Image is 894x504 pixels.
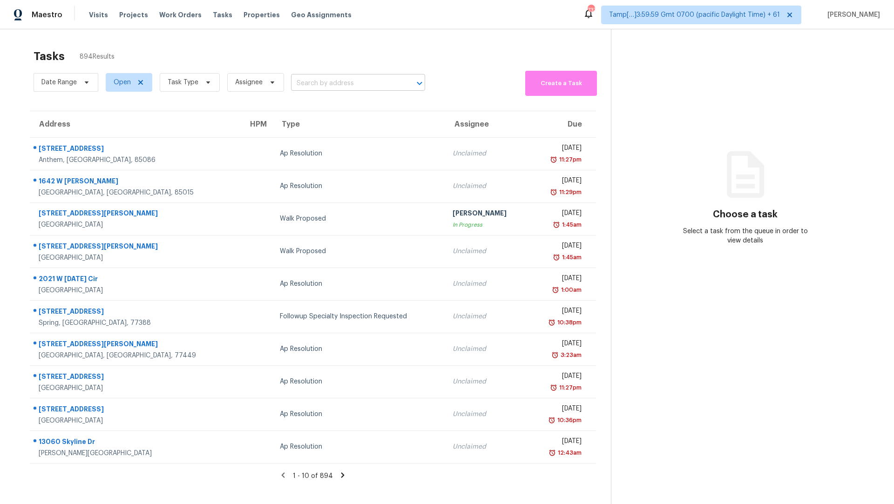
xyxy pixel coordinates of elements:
[824,10,880,20] span: [PERSON_NAME]
[453,247,521,256] div: Unclaimed
[39,220,233,229] div: [GEOGRAPHIC_DATA]
[445,111,529,137] th: Assignee
[39,253,233,262] div: [GEOGRAPHIC_DATA]
[536,371,582,383] div: [DATE]
[713,210,778,219] h3: Choose a task
[280,279,438,289] div: Ap Resolution
[560,253,582,262] div: 1:45am
[213,12,232,18] span: Tasks
[413,77,426,90] button: Open
[560,220,582,229] div: 1:45am
[39,383,233,393] div: [GEOGRAPHIC_DATA]
[39,437,233,449] div: 13060 Skyline Dr
[525,71,597,96] button: Create a Task
[293,473,333,479] span: 1 - 10 of 894
[559,285,582,295] div: 1:00am
[588,6,594,15] div: 737
[453,442,521,451] div: Unclaimed
[41,78,77,87] span: Date Range
[89,10,108,20] span: Visits
[39,144,233,155] div: [STREET_ADDRESS]
[553,220,560,229] img: Overdue Alarm Icon
[548,416,555,425] img: Overdue Alarm Icon
[34,52,65,61] h2: Tasks
[536,404,582,416] div: [DATE]
[536,339,582,350] div: [DATE]
[32,10,62,20] span: Maestro
[453,149,521,158] div: Unclaimed
[609,10,780,20] span: Tamp[…]3:59:59 Gmt 0700 (pacific Daylight Time) + 61
[39,318,233,328] div: Spring, [GEOGRAPHIC_DATA], 77388
[550,383,557,392] img: Overdue Alarm Icon
[235,78,263,87] span: Assignee
[39,307,233,318] div: [STREET_ADDRESS]
[453,410,521,419] div: Unclaimed
[536,208,582,220] div: [DATE]
[39,404,233,416] div: [STREET_ADDRESS]
[280,377,438,386] div: Ap Resolution
[555,318,582,327] div: 10:38pm
[528,111,596,137] th: Due
[453,220,521,229] div: In Progress
[39,188,233,197] div: [GEOGRAPHIC_DATA], [GEOGRAPHIC_DATA], 85015
[552,285,559,295] img: Overdue Alarm Icon
[557,188,582,197] div: 11:29pm
[39,242,233,253] div: [STREET_ADDRESS][PERSON_NAME]
[453,208,521,220] div: [PERSON_NAME]
[453,344,521,354] div: Unclaimed
[550,188,557,197] img: Overdue Alarm Icon
[556,448,582,457] div: 12:43am
[30,111,241,137] th: Address
[80,52,115,61] span: 894 Results
[453,181,521,191] div: Unclaimed
[168,78,198,87] span: Task Type
[244,10,280,20] span: Properties
[39,339,233,351] div: [STREET_ADDRESS][PERSON_NAME]
[272,111,445,137] th: Type
[555,416,582,425] div: 10:36pm
[557,383,582,392] div: 11:27pm
[536,437,582,448] div: [DATE]
[39,286,233,295] div: [GEOGRAPHIC_DATA]
[39,351,233,360] div: [GEOGRAPHIC_DATA], [GEOGRAPHIC_DATA], 77449
[280,149,438,158] div: Ap Resolution
[536,176,582,188] div: [DATE]
[536,274,582,285] div: [DATE]
[119,10,148,20] span: Projects
[39,155,233,165] div: Anthem, [GEOGRAPHIC_DATA], 85086
[159,10,202,20] span: Work Orders
[280,214,438,223] div: Walk Proposed
[39,449,233,458] div: [PERSON_NAME][GEOGRAPHIC_DATA]
[453,312,521,321] div: Unclaimed
[559,350,582,360] div: 3:23am
[280,344,438,354] div: Ap Resolution
[453,279,521,289] div: Unclaimed
[549,448,556,457] img: Overdue Alarm Icon
[280,181,438,191] div: Ap Resolution
[280,247,438,256] div: Walk Proposed
[39,372,233,383] div: [STREET_ADDRESS]
[557,155,582,164] div: 11:27pm
[291,10,352,20] span: Geo Assignments
[453,377,521,386] div: Unclaimed
[280,410,438,419] div: Ap Resolution
[536,143,582,155] div: [DATE]
[291,76,399,91] input: Search by address
[114,78,131,87] span: Open
[39,176,233,188] div: 1642 W [PERSON_NAME]
[39,416,233,425] div: [GEOGRAPHIC_DATA]
[280,442,438,451] div: Ap Resolution
[280,312,438,321] div: Followup Specialty Inspection Requested
[553,253,560,262] img: Overdue Alarm Icon
[241,111,272,137] th: HPM
[39,208,233,220] div: [STREET_ADDRESS][PERSON_NAME]
[530,78,592,89] span: Create a Task
[536,306,582,318] div: [DATE]
[551,350,559,360] img: Overdue Alarm Icon
[536,241,582,253] div: [DATE]
[550,155,557,164] img: Overdue Alarm Icon
[548,318,555,327] img: Overdue Alarm Icon
[39,274,233,286] div: 2021 W [DATE] Cir
[678,227,813,245] div: Select a task from the queue in order to view details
